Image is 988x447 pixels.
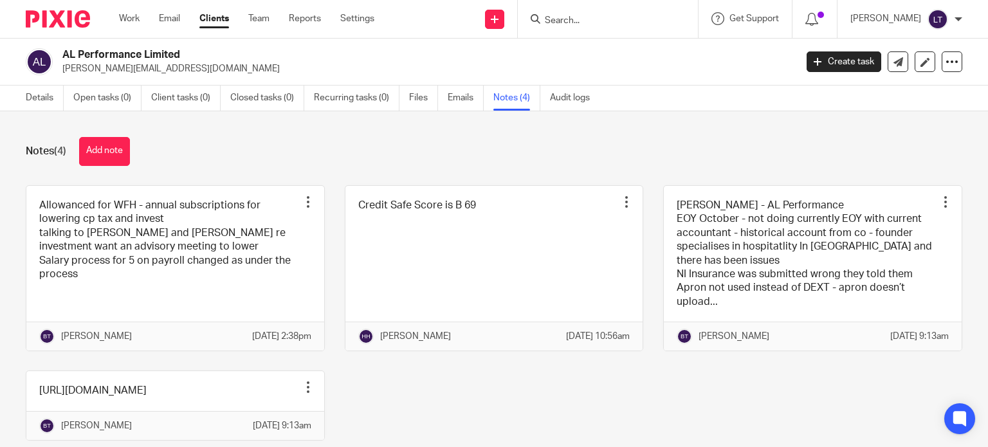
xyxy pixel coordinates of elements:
[380,330,451,343] p: [PERSON_NAME]
[289,12,321,25] a: Reports
[493,86,540,111] a: Notes (4)
[39,329,55,344] img: svg%3E
[729,14,779,23] span: Get Support
[79,137,130,166] button: Add note
[73,86,142,111] a: Open tasks (0)
[566,330,630,343] p: [DATE] 10:56am
[850,12,921,25] p: [PERSON_NAME]
[314,86,399,111] a: Recurring tasks (0)
[340,12,374,25] a: Settings
[699,330,769,343] p: [PERSON_NAME]
[159,12,180,25] a: Email
[248,12,270,25] a: Team
[61,419,132,432] p: [PERSON_NAME]
[26,48,53,75] img: svg%3E
[39,418,55,433] img: svg%3E
[448,86,484,111] a: Emails
[62,48,643,62] h2: AL Performance Limited
[807,51,881,72] a: Create task
[230,86,304,111] a: Closed tasks (0)
[928,9,948,30] img: svg%3E
[358,329,374,344] img: svg%3E
[550,86,599,111] a: Audit logs
[151,86,221,111] a: Client tasks (0)
[890,330,949,343] p: [DATE] 9:13am
[26,86,64,111] a: Details
[26,145,66,158] h1: Notes
[26,10,90,28] img: Pixie
[199,12,229,25] a: Clients
[252,330,311,343] p: [DATE] 2:38pm
[62,62,787,75] p: [PERSON_NAME][EMAIL_ADDRESS][DOMAIN_NAME]
[677,329,692,344] img: svg%3E
[409,86,438,111] a: Files
[119,12,140,25] a: Work
[253,419,311,432] p: [DATE] 9:13am
[54,146,66,156] span: (4)
[61,330,132,343] p: [PERSON_NAME]
[544,15,659,27] input: Search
